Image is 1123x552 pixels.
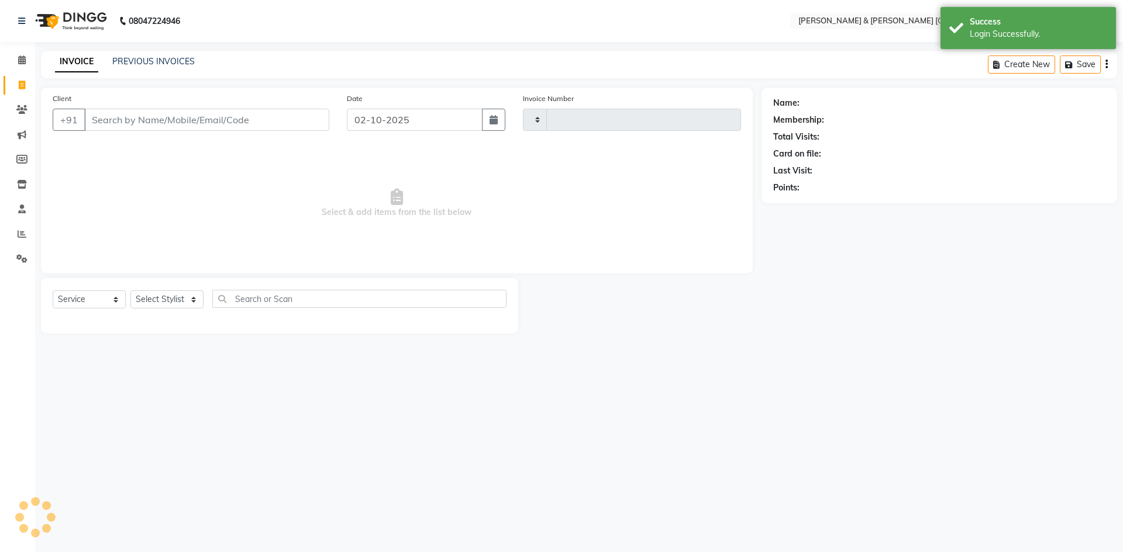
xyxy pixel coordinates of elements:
div: Total Visits: [773,131,819,143]
div: Points: [773,182,800,194]
div: Success [970,16,1107,28]
span: Select & add items from the list below [53,145,741,262]
img: logo [30,5,110,37]
button: +91 [53,109,85,131]
label: Date [347,93,363,104]
div: Name: [773,97,800,109]
button: Create New [988,55,1055,74]
div: Card on file: [773,148,821,160]
div: Login Successfully. [970,28,1107,40]
a: PREVIOUS INVOICES [112,56,195,67]
input: Search or Scan [212,290,507,308]
button: Save [1060,55,1101,74]
b: 08047224946 [129,5,180,37]
div: Membership: [773,114,824,126]
label: Invoice Number [523,93,574,104]
div: Last Visit: [773,165,812,177]
a: INVOICE [55,51,98,72]
input: Search by Name/Mobile/Email/Code [84,109,329,131]
label: Client [53,93,71,104]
